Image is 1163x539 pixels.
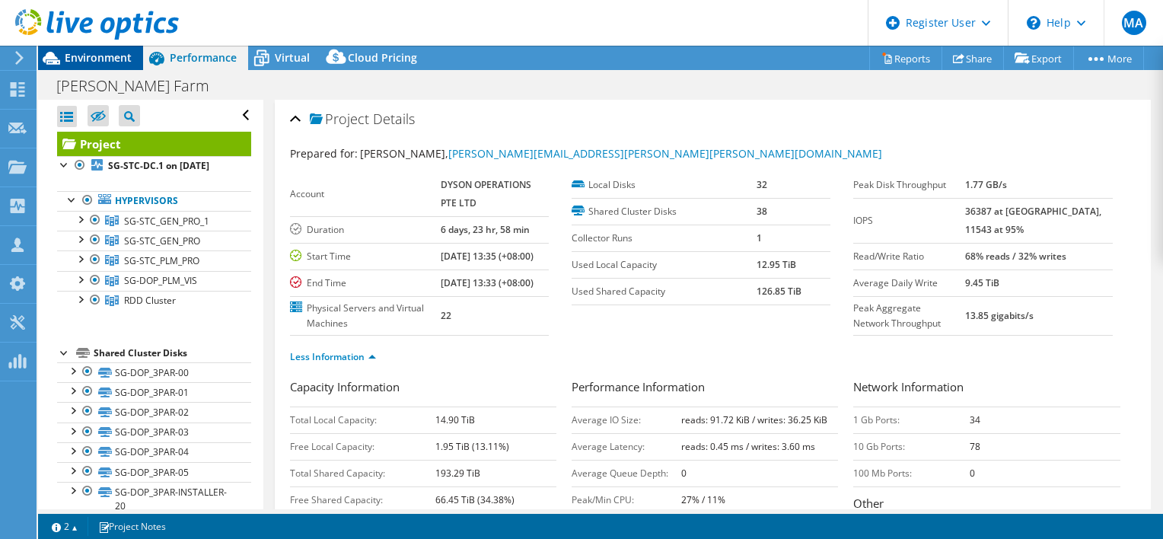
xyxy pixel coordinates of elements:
td: Average Queue Depth: [572,460,681,486]
a: SG-DOP_3PAR-INSTALLER-20 [57,482,251,515]
h1: [PERSON_NAME] Farm [49,78,233,94]
label: Read/Write Ratio [853,249,965,264]
span: Details [373,110,415,128]
td: Average IO Size: [572,407,681,433]
b: SG-STC-DC.1 on [DATE] [108,159,209,172]
a: SG-STC_PLM_PRO [57,250,251,270]
label: Average Daily Write [853,276,965,291]
span: SG-DOP_PLM_VIS [124,274,197,287]
b: 1.95 TiB (13.11%) [435,440,509,453]
label: Prepared for: [290,146,358,161]
b: 13.85 gigabits/s [965,309,1034,322]
span: Project [310,112,369,127]
label: Used Local Capacity [572,257,757,273]
a: SG-DOP_3PAR-04 [57,442,251,462]
a: Reports [869,46,942,70]
h3: Performance Information [572,378,838,399]
h3: Network Information [853,378,1120,399]
a: Share [942,46,1004,70]
td: Average Latency: [572,433,681,460]
span: Environment [65,50,132,65]
b: 38 [757,205,767,218]
b: 0 [970,467,975,480]
a: SG-DOP_3PAR-02 [57,402,251,422]
b: [DATE] 13:33 (+08:00) [441,276,534,289]
b: 14.90 TiB [435,413,475,426]
b: 1.77 GB/s [965,178,1007,191]
a: RDD Cluster [57,291,251,311]
span: Performance [170,50,237,65]
span: RDD Cluster [124,294,176,307]
a: SG-DOP_3PAR-01 [57,382,251,402]
b: 9.45 TiB [965,276,999,289]
td: Peak/Min CPU: [572,486,681,513]
label: IOPS [853,213,965,228]
label: Local Disks [572,177,757,193]
a: SG-STC-DC.1 on [DATE] [57,156,251,176]
b: 32 [757,178,767,191]
label: Account [290,187,441,202]
b: 12.95 TiB [757,258,796,271]
b: 6 days, 23 hr, 58 min [441,223,530,236]
label: Shared Cluster Disks [572,204,757,219]
td: Total Shared Capacity: [290,460,435,486]
h3: Capacity Information [290,378,556,399]
td: 100 Mb Ports: [853,460,969,486]
td: Total Local Capacity: [290,407,435,433]
b: 126.85 TiB [757,285,801,298]
span: SG-STC_PLM_PRO [124,254,199,267]
b: 66.45 TiB (34.38%) [435,493,515,506]
label: Start Time [290,249,441,264]
b: 22 [441,309,451,322]
span: MA [1122,11,1146,35]
a: SG-DOP_3PAR-00 [57,362,251,382]
a: SG-DOP_3PAR-05 [57,462,251,482]
td: Free Local Capacity: [290,433,435,460]
a: Project Notes [88,517,177,536]
span: Cloud Pricing [348,50,417,65]
a: SG-DOP_PLM_VIS [57,271,251,291]
td: Free Shared Capacity: [290,486,435,513]
b: 0 [681,467,687,480]
td: 10 Gb Ports: [853,433,969,460]
span: SG-STC_GEN_PRO [124,234,200,247]
a: SG-DOP_3PAR-03 [57,423,251,442]
b: 36387 at [GEOGRAPHIC_DATA], 11543 at 95% [965,205,1101,236]
label: Duration [290,222,441,238]
a: Less Information [290,350,376,363]
b: 1 [757,231,762,244]
span: Virtual [275,50,310,65]
b: DYSON OPERATIONS PTE LTD [441,178,531,209]
span: SG-STC_GEN_PRO_1 [124,215,209,228]
div: Shared Cluster Disks [94,344,251,362]
td: 1 Gb Ports: [853,407,969,433]
b: 34 [970,413,980,426]
b: 68% reads / 32% writes [965,250,1066,263]
a: [PERSON_NAME][EMAIL_ADDRESS][PERSON_NAME][PERSON_NAME][DOMAIN_NAME] [448,146,882,161]
b: 193.29 TiB [435,467,480,480]
label: End Time [290,276,441,291]
a: SG-STC_GEN_PRO_1 [57,211,251,231]
label: Collector Runs [572,231,757,246]
label: Physical Servers and Virtual Machines [290,301,441,331]
a: 2 [41,517,88,536]
a: Hypervisors [57,191,251,211]
span: [PERSON_NAME], [360,146,882,161]
label: Peak Disk Throughput [853,177,965,193]
a: SG-STC_GEN_PRO [57,231,251,250]
svg: \n [1027,16,1040,30]
b: 27% / 11% [681,493,725,506]
h3: Other [853,495,1120,515]
a: Project [57,132,251,156]
label: Used Shared Capacity [572,284,757,299]
a: More [1073,46,1144,70]
b: reads: 0.45 ms / writes: 3.60 ms [681,440,815,453]
b: reads: 91.72 KiB / writes: 36.25 KiB [681,413,827,426]
b: 78 [970,440,980,453]
b: [DATE] 13:35 (+08:00) [441,250,534,263]
a: Export [1003,46,1074,70]
label: Peak Aggregate Network Throughput [853,301,965,331]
